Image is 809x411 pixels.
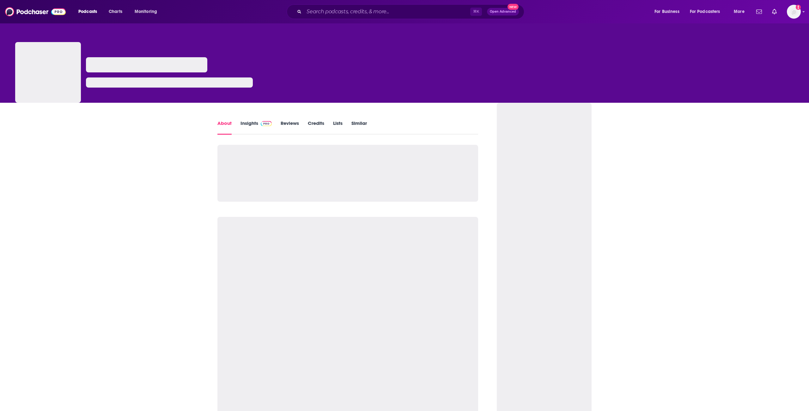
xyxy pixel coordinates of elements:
[690,7,720,16] span: For Podcasters
[734,7,745,16] span: More
[769,6,779,17] a: Show notifications dropdown
[293,4,530,19] div: Search podcasts, credits, & more...
[130,7,165,17] button: open menu
[261,121,272,126] img: Podchaser Pro
[351,120,367,135] a: Similar
[105,7,126,17] a: Charts
[787,5,801,19] span: Logged in as jotto141
[217,120,232,135] a: About
[787,5,801,19] img: User Profile
[729,7,752,17] button: open menu
[333,120,343,135] a: Lists
[650,7,687,17] button: open menu
[308,120,324,135] a: Credits
[304,7,470,17] input: Search podcasts, credits, & more...
[654,7,679,16] span: For Business
[74,7,105,17] button: open menu
[796,5,801,10] svg: Add a profile image
[135,7,157,16] span: Monitoring
[787,5,801,19] button: Show profile menu
[281,120,299,135] a: Reviews
[490,10,516,13] span: Open Advanced
[487,8,519,15] button: Open AdvancedNew
[508,4,519,10] span: New
[686,7,729,17] button: open menu
[240,120,272,135] a: InsightsPodchaser Pro
[5,6,66,18] img: Podchaser - Follow, Share and Rate Podcasts
[754,6,764,17] a: Show notifications dropdown
[78,7,97,16] span: Podcasts
[109,7,122,16] span: Charts
[470,8,482,16] span: ⌘ K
